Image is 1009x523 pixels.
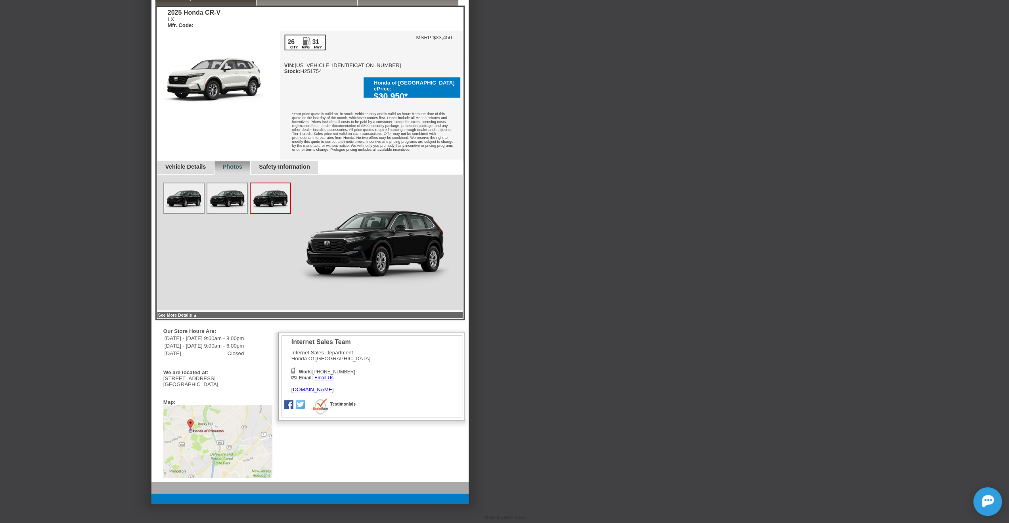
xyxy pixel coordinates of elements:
iframe: Chat Assistance [938,480,1009,523]
div: 31 [312,38,320,46]
b: Stock: [284,68,301,74]
a: Photos [222,163,242,170]
td: 9:00am - 8:00pm [204,335,245,342]
img: Image.aspx [295,183,454,302]
div: Our Store Hours Are: [163,328,268,334]
td: MSRP: [416,35,433,40]
a: Email Us [314,375,333,381]
a: Vehicle Details [165,163,206,170]
b: Work: [299,369,312,375]
div: *Your price quote is valid on "in stock" vehicles only and is valid 48 hours from the date of thi... [280,106,463,160]
td: Closed [204,350,245,357]
div: Internet Sales Team [291,338,371,346]
img: Icon_Phone.png [291,367,295,373]
div: LX [168,16,220,28]
a: See More Details ▲ [158,313,197,317]
img: Image.aspx [207,183,247,213]
img: Image.aspx [251,183,290,213]
img: Icon_Twitter.png [296,400,305,409]
div: Internet Sales Department Honda Of [GEOGRAPHIC_DATA] [291,338,371,392]
td: [DATE] [164,350,203,357]
img: Icon_Dealerrater.png [313,398,329,415]
div: [US_VEHICLE_IDENTIFICATION_NUMBER] H251754 [284,35,401,74]
img: Icon_Facebook.png [284,400,293,409]
div: We are located at: [163,369,268,375]
td: [DATE] - [DATE] [164,342,203,349]
div: [STREET_ADDRESS] [GEOGRAPHIC_DATA] [163,375,272,387]
img: Image.aspx [164,183,204,213]
div: 26 [287,38,295,46]
b: Mfr. Code: [168,22,193,28]
b: Email: [299,375,313,381]
td: 9:00am - 6:00pm [204,342,245,349]
div: Map: [163,399,176,405]
div: $30,950* [374,92,456,102]
a: Safety Information [259,163,310,170]
div: Honda of [GEOGRAPHIC_DATA] ePrice: [374,80,456,92]
div: 2025 Honda CR-V [168,9,220,16]
img: Icon_Email2.png [291,376,297,379]
a: Testimonials [330,402,356,406]
b: VIN: [284,62,295,68]
td: [DATE] - [DATE] [164,335,203,342]
span: [PHONE_NUMBER] [299,369,355,375]
td: $33,450 [433,35,452,40]
img: 2025 Honda CR-V [157,31,280,123]
a: [DOMAIN_NAME] [291,386,334,392]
